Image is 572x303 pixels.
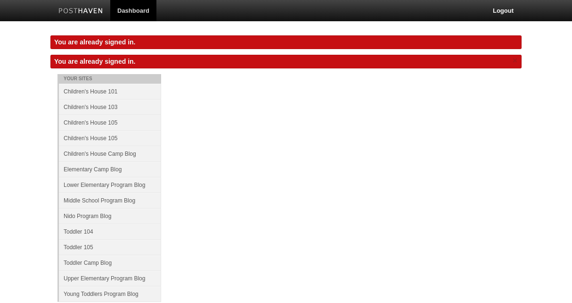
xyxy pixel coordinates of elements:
li: Your Sites [57,74,161,84]
a: Young Toddlers Program Blog [59,286,161,302]
a: Toddler 104 [59,224,161,239]
a: Toddler Camp Blog [59,255,161,270]
a: Lower Elementary Program Blog [59,177,161,193]
a: Children's House Camp Blog [59,146,161,161]
a: Children's House 103 [59,99,161,115]
a: Children's House 105 [59,115,161,130]
a: Middle School Program Blog [59,193,161,208]
a: × [511,55,519,67]
a: Upper Elementary Program Blog [59,270,161,286]
a: Toddler 105 [59,239,161,255]
div: You are already signed in. [50,35,522,49]
a: Children's House 105 [59,130,161,146]
img: Posthaven-bar [58,8,103,15]
a: Nido Program Blog [59,208,161,224]
a: Elementary Camp Blog [59,161,161,177]
span: You are already signed in. [54,58,135,65]
a: Children's House 101 [59,84,161,99]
